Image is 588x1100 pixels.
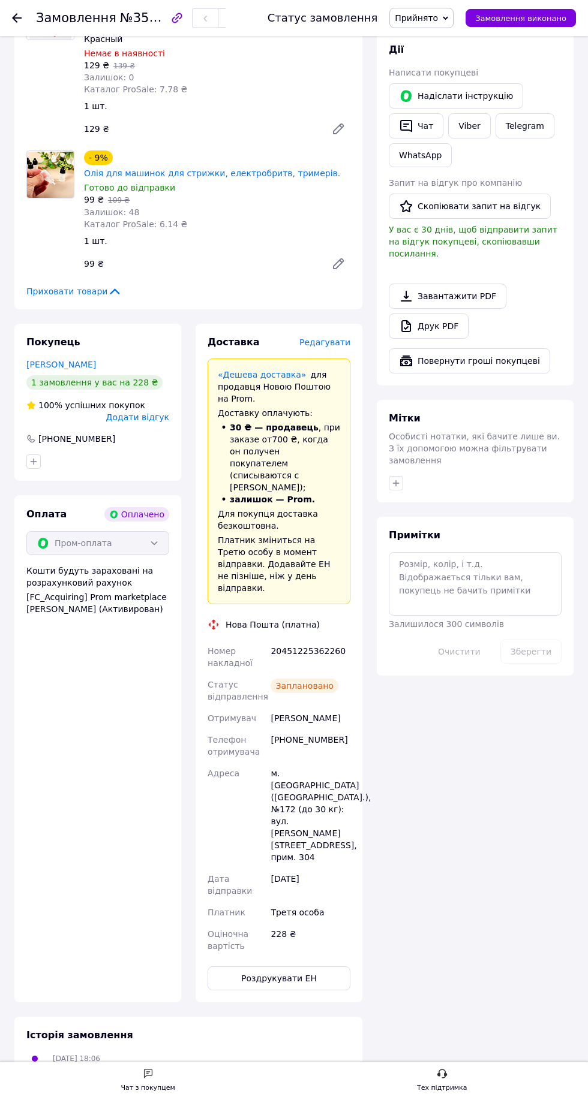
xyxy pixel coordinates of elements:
[79,233,355,249] div: 1 шт.
[218,369,340,405] div: для продавця Новою Поштою на Prom.
[121,1082,175,1094] div: Чат з покупцем
[223,619,323,631] div: Нова Пошта (платна)
[389,194,551,219] button: Скопіювати запит на відгук
[218,534,340,594] div: Платник зміниться на Третю особу в момент відправки. Додавайте ЕН не пізніше, ніж у день відправки.
[84,73,134,82] span: Залишок: 0
[389,314,469,339] a: Друк PDF
[389,284,506,309] a: Завантажити PDF
[389,412,421,424] span: Мітки
[475,14,566,23] span: Замовлення виконано
[84,168,340,178] a: Олія для машинок для стрижки, електробритв, тримерів.
[208,646,253,668] span: Номер накладної
[208,874,252,896] span: Дата відправки
[268,868,353,902] div: [DATE]
[27,152,74,198] img: Олія для машинок для стрижки, електробритв, тримерів.
[26,591,169,615] div: [FC_Acquiring] Prom marketplace [PERSON_NAME] (Активирован)
[268,729,353,763] div: [PHONE_NUMBER]
[53,1054,100,1063] span: [DATE] 18:06
[448,113,490,138] a: Viber
[36,11,116,25] span: Замовлення
[389,44,404,55] span: Дії
[37,433,116,445] div: [PHONE_NUMBER]
[208,769,239,778] span: Адреса
[208,336,260,348] span: Доставка
[84,219,187,229] span: Каталог ProSale: 6.14 ₴
[271,679,338,693] div: Заплановано
[79,120,322,137] div: 129 ₴
[79,255,322,272] div: 99 ₴
[26,399,145,411] div: успішних покупок
[84,150,113,165] div: - 9%
[208,680,268,701] span: Статус відправлення
[389,432,560,465] span: Особисті нотатки, які бачите лише ви. З їх допомогою можна фільтрувати замовлення
[268,12,378,24] div: Статус замовлення
[268,923,353,957] div: 228 ₴
[218,370,306,379] a: «Дешева доставка»
[268,640,353,674] div: 20451225362260
[84,49,165,58] span: Немає в наявності
[326,252,350,276] a: Редагувати
[208,713,256,723] span: Отримувач
[395,13,438,23] span: Прийнято
[230,495,315,504] span: залишок — Prom.
[326,117,350,141] a: Редагувати
[38,400,62,410] span: 100%
[113,62,135,70] span: 139 ₴
[79,98,355,114] div: 1 шт.
[466,9,576,27] button: Замовлення виконано
[208,929,248,951] span: Оціночна вартість
[26,285,122,297] span: Приховати товари
[230,423,319,432] span: 30 ₴ — продавець
[268,902,353,923] div: Третя особа
[26,508,67,520] span: Оплата
[389,83,523,109] button: Надіслати інструкцію
[417,1082,467,1094] div: Тех підтримка
[496,113,554,138] a: Telegram
[208,908,245,917] span: Платник
[389,68,478,77] span: Написати покупцеві
[389,113,443,138] button: Чат
[84,183,175,192] span: Готово до відправки
[389,178,522,188] span: Запит на відгук про компанію
[106,412,169,422] span: Додати відгук
[268,763,353,868] div: м. [GEOGRAPHIC_DATA] ([GEOGRAPHIC_DATA].), №172 (до 30 кг): вул. [PERSON_NAME][STREET_ADDRESS], п...
[389,529,440,541] span: Примітки
[84,33,350,45] div: Красный
[120,10,205,25] span: №356923475
[26,360,96,369] a: [PERSON_NAME]
[268,707,353,729] div: [PERSON_NAME]
[26,565,169,615] div: Кошти будуть зараховані на розрахунковий рахунок
[389,225,557,258] span: У вас є 30 днів, щоб відправити запит на відгук покупцеві, скопіювавши посилання.
[218,421,340,493] li: , при заказе от 700 ₴ , когда он получен покупателем (списываются с [PERSON_NAME]);
[389,348,550,373] button: Повернути гроші покупцеві
[108,196,130,204] span: 109 ₴
[84,85,187,94] span: Каталог ProSale: 7.78 ₴
[218,407,340,419] div: Доставку оплачують:
[12,12,22,24] div: Повернутися назад
[84,61,109,70] span: 129 ₴
[104,507,169,522] div: Оплачено
[389,619,504,629] span: Залишилося 300 символів
[84,207,139,217] span: Залишок: 48
[218,508,340,532] div: Для покупця доставка безкоштовна.
[208,735,260,757] span: Телефон отримувача
[299,337,350,347] span: Редагувати
[84,195,104,204] span: 99 ₴
[26,1029,133,1041] span: Історія замовлення
[26,375,163,390] div: 1 замовлення у вас на 228 ₴
[389,143,452,167] a: WhatsApp
[26,336,80,348] span: Покупець
[208,966,350,990] button: Роздрукувати ЕН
